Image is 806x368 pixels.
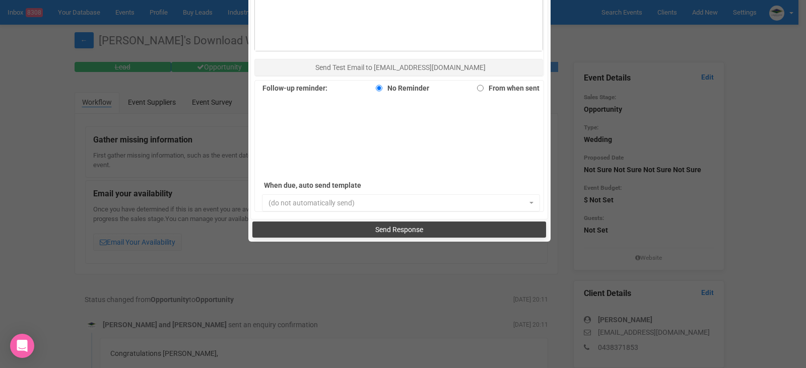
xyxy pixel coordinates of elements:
label: When due, auto send template [264,178,405,192]
span: Send Test Email to [EMAIL_ADDRESS][DOMAIN_NAME] [315,63,486,71]
label: No Reminder [371,81,429,95]
label: Follow-up reminder: [262,81,327,95]
label: From when sent [472,81,540,95]
span: Send Response [375,226,423,234]
div: Open Intercom Messenger [10,334,34,358]
span: (do not automatically send) [268,198,527,208]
